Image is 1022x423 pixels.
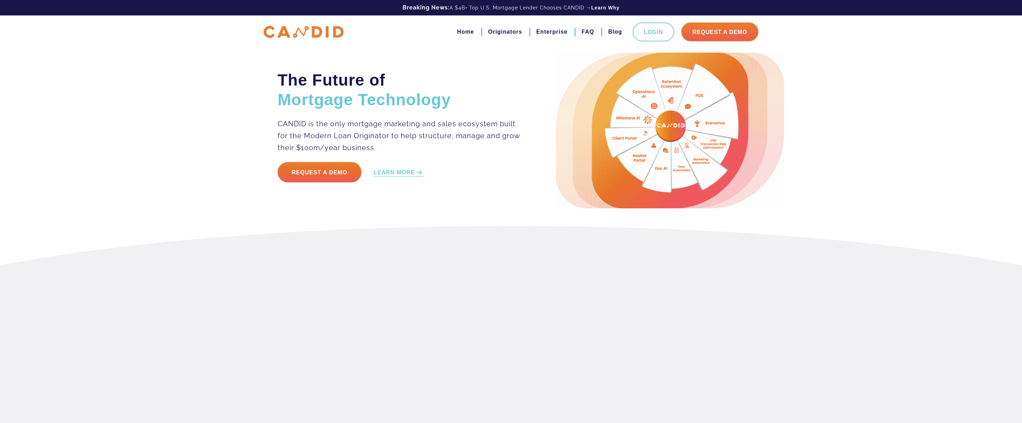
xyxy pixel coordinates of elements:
[278,90,451,109] span: Mortgage Technology
[556,53,784,208] img: Candid Hero Image
[278,70,521,109] h2: The Future of
[374,169,424,177] a: LEARN MORE
[633,22,675,41] a: Login
[608,26,622,38] a: Blog
[278,162,361,182] a: Request a Demo
[278,118,521,154] p: CANDID is the only mortgage marketing and sales ecosystem built for the Modern Loan Originator to...
[681,22,758,41] a: Request A Demo
[264,26,344,38] img: CANDID APP
[488,26,522,38] a: Originators
[403,4,450,11] b: Breaking News:
[457,26,474,38] a: Home
[536,26,568,38] a: Enterprise
[582,26,594,38] a: FAQ
[591,4,620,11] a: Learn Why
